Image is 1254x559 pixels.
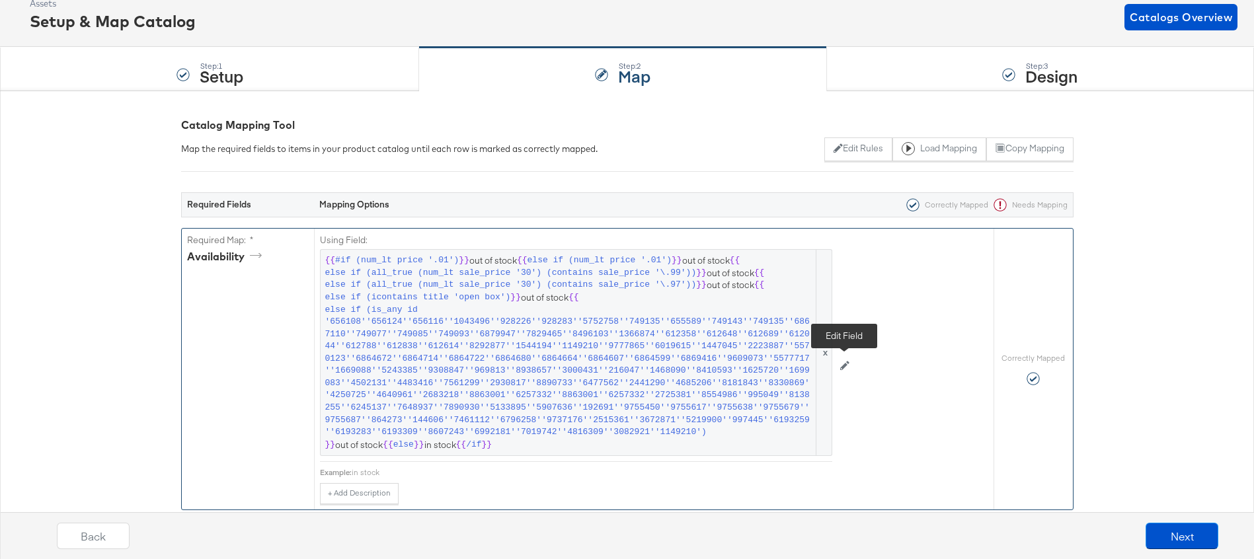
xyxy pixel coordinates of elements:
span: {{ [456,439,467,451]
div: Step: 3 [1025,61,1078,71]
button: Back [57,523,130,549]
button: Catalogs Overview [1124,4,1237,30]
span: }} [482,439,492,451]
span: out of stock out of stock out of stock out of stock out of stock out of stock in stock [325,254,827,451]
button: Copy Mapping [986,137,1073,161]
span: else if (all_true (num_lt sale_price '30') (contains sale_price '\.97')) [325,279,697,291]
span: else if (num_lt price '.01') [528,254,672,267]
span: else if (icontains title 'open box') [325,291,511,304]
span: }} [672,254,682,267]
span: Catalogs Overview [1130,8,1232,26]
div: Example: [320,467,352,478]
span: }} [510,291,521,304]
span: {{ [383,439,393,451]
div: Step: 2 [618,61,650,71]
strong: Setup [200,65,243,87]
div: Map the required fields to items in your product catalog until each row is marked as correctly ma... [181,143,598,155]
span: {{ [325,254,336,267]
span: {{ [754,279,765,291]
div: Setup & Map Catalog [30,10,196,32]
div: Catalog Mapping Tool [181,118,1074,133]
span: else if (all_true (num_lt sale_price '30') (contains sale_price '\.99')) [325,267,697,279]
strong: Design [1025,65,1078,87]
span: else [393,439,414,451]
button: + Add Description [320,483,399,504]
button: Load Mapping [892,137,986,161]
button: Edit Rules [824,137,892,161]
span: {{ [517,254,528,267]
span: {{ [568,291,579,304]
button: Next [1146,523,1218,549]
span: }} [696,279,707,291]
span: }} [325,439,336,451]
label: Using Field: [320,234,832,246]
span: /if [466,439,481,451]
span: }} [414,439,424,451]
div: in stock [352,467,832,478]
strong: Mapping Options [319,198,389,210]
span: }} [459,254,469,267]
strong: Map [618,65,650,87]
span: {{ [730,254,740,267]
div: availability [187,249,266,264]
strong: Required Fields [187,198,251,210]
span: {{ [754,267,765,279]
span: #if (num_lt price '.01') [335,254,459,267]
div: Step: 1 [200,61,243,71]
span: x [816,250,832,455]
span: }} [696,267,707,279]
div: Correctly Mapped [901,198,988,211]
label: Correctly Mapped [1001,353,1065,363]
label: Required Map: * [187,234,309,246]
span: else if (is_any id '656108''656124''656116''1043496''928226''928283''5752758''749135''655589''749... [325,304,814,439]
div: Needs Mapping [988,198,1068,211]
